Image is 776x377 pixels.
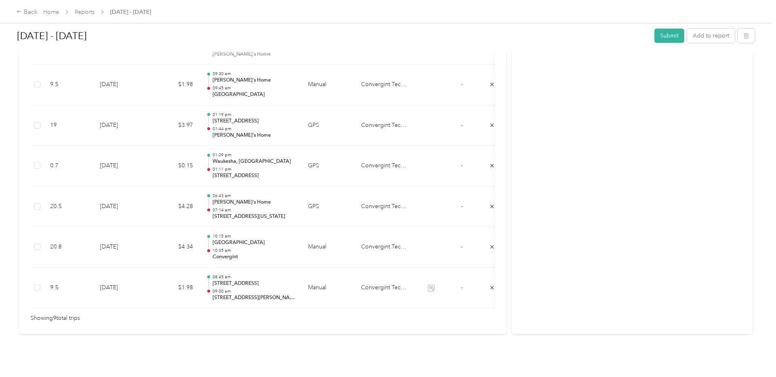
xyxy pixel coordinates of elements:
[213,77,295,84] p: [PERSON_NAME]'s Home
[151,105,200,146] td: $3.97
[110,8,151,16] span: [DATE] - [DATE]
[151,268,200,308] td: $1.98
[43,9,59,16] a: Home
[213,112,295,118] p: 01:19 pm
[44,146,93,186] td: 0.7
[213,85,295,91] p: 09:45 am
[213,158,295,165] p: Waukesha, [GEOGRAPHIC_DATA]
[461,162,463,169] span: -
[355,268,416,308] td: Convergint Technologies
[213,207,295,213] p: 07:14 am
[302,227,355,268] td: Manual
[213,193,295,199] p: 06:43 am
[213,199,295,206] p: [PERSON_NAME]'s Home
[355,64,416,105] td: Convergint Technologies
[213,172,295,180] p: [STREET_ADDRESS]
[213,280,295,287] p: [STREET_ADDRESS]
[213,71,295,77] p: 09:30 am
[355,227,416,268] td: Convergint Technologies
[213,253,295,261] p: Convergint
[44,186,93,227] td: 20.5
[213,239,295,246] p: [GEOGRAPHIC_DATA]
[213,166,295,172] p: 01:11 pm
[16,7,38,17] div: Back
[151,227,200,268] td: $4.34
[213,233,295,239] p: 10:15 am
[213,274,295,280] p: 08:45 am
[461,284,463,291] span: -
[213,294,295,302] p: [STREET_ADDRESS][PERSON_NAME]
[730,331,776,377] iframe: Everlance-gr Chat Button Frame
[44,268,93,308] td: 9.5
[355,146,416,186] td: Convergint Technologies
[93,186,151,227] td: [DATE]
[302,146,355,186] td: GPS
[461,243,463,250] span: -
[151,186,200,227] td: $4.28
[302,64,355,105] td: Manual
[213,118,295,125] p: [STREET_ADDRESS]
[151,146,200,186] td: $0.15
[687,29,735,43] button: Add to report
[213,248,295,253] p: 10:35 am
[93,146,151,186] td: [DATE]
[213,126,295,132] p: 01:44 pm
[44,227,93,268] td: 20.8
[93,227,151,268] td: [DATE]
[213,288,295,294] p: 09:00 am
[355,186,416,227] td: Convergint Technologies
[213,91,295,98] p: [GEOGRAPHIC_DATA]
[461,122,463,129] span: -
[31,314,80,323] span: Showing 9 total trips
[213,152,295,158] p: 01:09 pm
[93,64,151,105] td: [DATE]
[355,105,416,146] td: Convergint Technologies
[302,186,355,227] td: GPS
[302,268,355,308] td: Manual
[17,26,649,46] h1: Sep 1 - 30, 2025
[461,203,463,210] span: -
[213,213,295,220] p: [STREET_ADDRESS][US_STATE]
[654,29,684,43] button: Submit
[93,105,151,146] td: [DATE]
[302,105,355,146] td: GPS
[44,105,93,146] td: 19
[44,64,93,105] td: 9.5
[213,132,295,139] p: [PERSON_NAME]'s Home
[151,64,200,105] td: $1.98
[93,268,151,308] td: [DATE]
[75,9,95,16] a: Reports
[461,81,463,88] span: -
